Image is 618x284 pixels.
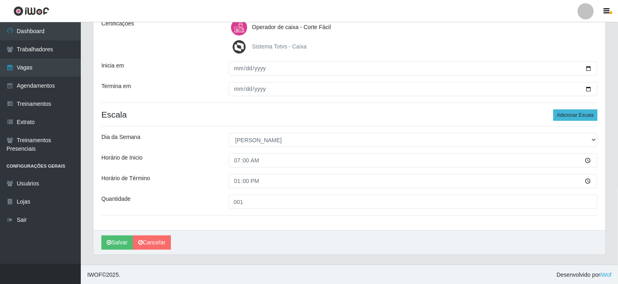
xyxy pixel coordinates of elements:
[101,133,141,141] label: Dia da Semana
[553,109,597,121] button: Adicionar Escala
[229,195,598,209] input: Informe a quantidade...
[231,39,250,55] img: Sistema Totvs - Caixa
[101,154,143,162] label: Horário de Inicio
[231,19,250,36] img: Operador de caixa - Corte Fácil
[252,43,307,50] span: Sistema Totvs - Caixa
[101,19,134,28] label: Certificações
[229,174,598,188] input: 00:00
[229,82,598,96] input: 00/00/0000
[252,24,331,30] span: Operador de caixa - Corte Fácil
[101,82,131,90] label: Termina em
[87,271,120,279] span: © 2025 .
[101,195,130,203] label: Quantidade
[229,61,598,76] input: 00/00/0000
[600,271,612,278] a: iWof
[13,6,49,16] img: CoreUI Logo
[101,109,597,120] h4: Escala
[101,61,124,70] label: Inicia em
[557,271,612,279] span: Desenvolvido por
[87,271,102,278] span: IWOF
[229,154,598,168] input: 00:00
[101,174,150,183] label: Horário de Término
[101,236,133,250] button: Salvar
[133,236,171,250] a: Cancelar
